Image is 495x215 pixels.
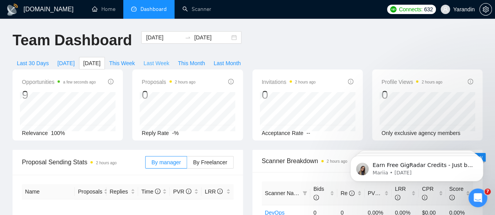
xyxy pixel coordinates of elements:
[348,79,353,84] span: info-circle
[75,184,106,199] th: Proposals
[108,79,113,84] span: info-circle
[480,6,491,12] span: setting
[155,188,160,194] span: info-circle
[106,184,138,199] th: Replies
[142,77,195,87] span: Proposals
[186,188,191,194] span: info-circle
[185,34,191,41] span: to
[340,190,355,196] span: Re
[185,34,191,41] span: swap-right
[151,159,181,165] span: By manager
[105,57,139,69] button: This Week
[22,130,48,136] span: Relevance
[395,195,400,200] span: info-circle
[479,3,492,16] button: setting
[313,195,319,200] span: info-circle
[13,31,132,50] h1: Team Dashboard
[83,59,101,68] span: [DATE]
[262,130,304,136] span: Acceptance Rate
[228,79,234,84] span: info-circle
[63,80,95,84] time: a few seconds ago
[422,186,434,201] span: CPR
[217,188,223,194] span: info-circle
[22,77,96,87] span: Opportunities
[13,57,53,69] button: Last 30 Days
[182,6,211,12] a: searchScanner
[382,130,461,136] span: Only exclusive agency members
[53,57,79,69] button: [DATE]
[142,87,195,102] div: 0
[327,159,347,163] time: 2 hours ago
[175,80,196,84] time: 2 hours ago
[338,139,495,194] iframe: Intercom notifications message
[96,161,117,165] time: 2 hours ago
[262,156,473,166] span: Scanner Breakdown
[109,59,135,68] span: This Week
[142,130,169,136] span: Reply Rate
[390,6,396,12] img: upwork-logo.png
[173,188,191,195] span: PVR
[140,6,167,12] span: Dashboard
[302,191,307,195] span: filter
[193,159,227,165] span: By Freelancer
[22,184,75,199] th: Name
[295,80,316,84] time: 2 hours ago
[301,187,309,199] span: filter
[468,188,487,207] iframe: Intercom live chat
[17,59,49,68] span: Last 30 Days
[144,59,169,68] span: Last Week
[484,188,491,195] span: 7
[449,186,464,201] span: Score
[205,188,223,195] span: LRR
[422,195,427,200] span: info-circle
[262,87,316,102] div: 0
[214,59,241,68] span: Last Month
[110,187,129,196] span: Replies
[382,87,443,102] div: 0
[449,195,455,200] span: info-circle
[131,6,137,12] span: dashboard
[313,186,324,201] span: Bids
[146,33,182,42] input: Start date
[306,130,310,136] span: --
[22,87,96,102] div: 9
[443,7,448,12] span: user
[421,80,442,84] time: 2 hours ago
[262,77,316,87] span: Invitations
[79,57,105,69] button: [DATE]
[58,59,75,68] span: [DATE]
[139,57,174,69] button: Last Week
[92,6,115,12] a: homeHome
[395,186,406,201] span: LRR
[368,190,386,196] span: PVR
[424,5,433,14] span: 632
[78,187,102,196] span: Proposals
[174,57,209,69] button: This Month
[382,77,443,87] span: Profile Views
[6,4,19,16] img: logo
[22,157,145,167] span: Proposal Sending Stats
[141,188,160,195] span: Time
[479,6,492,12] a: setting
[265,190,301,196] span: Scanner Name
[172,130,179,136] span: -%
[178,59,205,68] span: This Month
[209,57,245,69] button: Last Month
[194,33,230,42] input: End date
[468,79,473,84] span: info-circle
[51,130,65,136] span: 100%
[399,5,422,14] span: Connects:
